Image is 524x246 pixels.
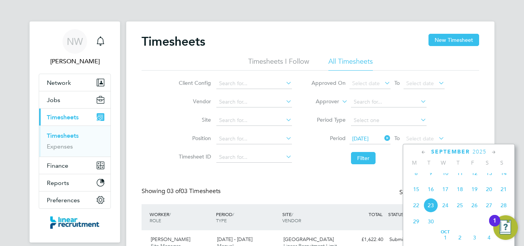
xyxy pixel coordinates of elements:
a: Expenses [47,143,73,150]
div: £1,622.40 [346,233,386,246]
span: [DATE] [352,135,369,142]
span: 29 [409,214,423,229]
li: All Timesheets [328,57,373,71]
span: 28 [496,198,511,213]
span: 4 [482,230,496,245]
span: ROLE [150,217,161,223]
button: Filter [351,152,376,164]
span: Oct [438,230,453,234]
div: SITE [280,207,347,227]
div: STATUS [386,207,426,221]
span: 10 [438,166,453,180]
span: 3 [467,230,482,245]
input: Search for... [216,152,292,163]
div: PERIOD [214,207,280,227]
span: T [422,159,436,166]
span: 13 [482,166,496,180]
span: September [431,149,470,155]
input: Search for... [351,97,427,107]
span: Network [47,79,71,86]
input: Select one [351,115,427,126]
span: 25 [453,198,467,213]
span: / [232,211,234,217]
span: [DATE] - [DATE] [217,236,252,243]
span: 12 [467,166,482,180]
button: New Timesheet [428,34,479,46]
span: TYPE [216,217,227,223]
span: 18 [453,182,467,196]
div: Submitted [386,233,426,246]
input: Search for... [216,97,292,107]
span: Finance [47,162,68,169]
span: Reports [47,179,69,187]
label: Approver [305,98,339,106]
button: Network [39,74,110,91]
span: 22 [409,198,423,213]
span: 15 [409,182,423,196]
a: Go to home page [39,216,111,229]
button: Timesheets [39,109,110,125]
span: 23 [423,198,438,213]
span: S [494,159,509,166]
button: Preferences [39,192,110,208]
div: Status [399,187,464,198]
li: Timesheets I Follow [248,57,309,71]
span: Timesheets [47,114,79,121]
span: 03 of [167,187,181,195]
span: 26 [467,198,482,213]
input: Search for... [216,78,292,89]
a: Timesheets [47,132,79,139]
span: 16 [423,182,438,196]
span: 2 [453,230,467,245]
span: 2025 [473,149,486,155]
span: 24 [438,198,453,213]
span: 19 [467,182,482,196]
span: Preferences [47,196,80,204]
span: / [169,211,171,217]
span: 30 [423,214,438,229]
span: TOTAL [369,211,382,217]
span: Select date [406,80,434,87]
button: Jobs [39,91,110,108]
h2: Timesheets [142,34,205,49]
nav: Main navigation [30,21,120,243]
label: Vendor [176,98,211,105]
div: Showing [142,187,222,195]
span: F [465,159,480,166]
span: M [407,159,422,166]
span: 14 [496,166,511,180]
span: Select date [352,80,380,87]
button: Finance [39,157,110,174]
span: 1 [438,230,453,245]
div: 1 [493,221,496,231]
span: 9 [423,166,438,180]
span: W [436,159,451,166]
span: 17 [438,182,453,196]
span: 20 [482,182,496,196]
span: To [392,133,402,143]
span: [GEOGRAPHIC_DATA] [283,236,334,243]
input: Search for... [216,115,292,126]
span: Jobs [47,96,60,104]
a: NW[PERSON_NAME] [39,29,111,66]
span: / [292,211,293,217]
span: T [451,159,465,166]
label: Period [311,135,346,142]
span: NW [67,36,83,46]
span: 11 [453,166,467,180]
button: Reports [39,174,110,191]
span: Select date [406,135,434,142]
span: S [480,159,494,166]
button: Open Resource Center, 1 new notification [493,215,518,240]
label: Approved On [311,79,346,86]
div: Timesheets [39,125,110,157]
span: [PERSON_NAME] [151,236,190,243]
span: Nicola Wilson [39,57,111,66]
span: VENDOR [282,217,301,223]
label: Position [176,135,211,142]
label: Site [176,116,211,123]
div: WORKER [148,207,214,227]
img: linearrecruitment-logo-retina.png [50,216,99,229]
input: Search for... [216,134,292,144]
label: Period Type [311,116,346,123]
